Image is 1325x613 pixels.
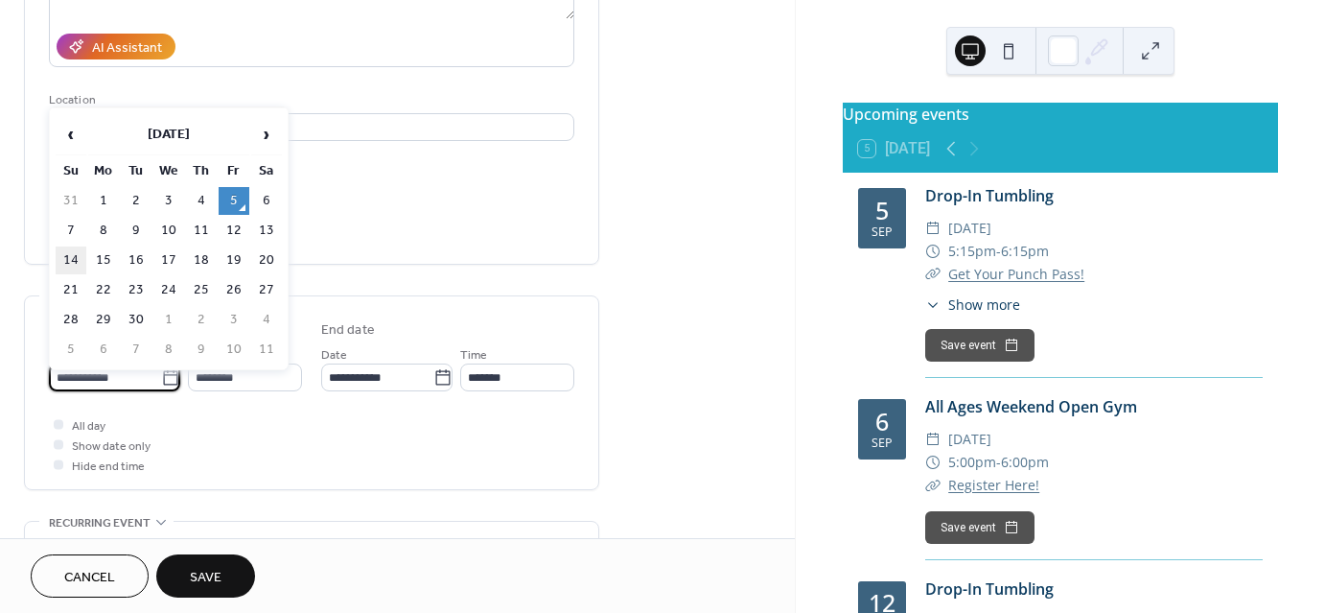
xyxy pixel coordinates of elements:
[948,476,1039,494] a: Register Here!
[64,568,115,588] span: Cancel
[31,554,149,598] button: Cancel
[121,276,151,304] td: 23
[121,247,151,274] td: 16
[186,247,217,274] td: 18
[251,306,282,334] td: 4
[1001,451,1049,474] span: 6:00pm
[948,240,996,263] span: 5:15pm
[219,187,249,215] td: 5
[219,157,249,185] th: Fr
[219,306,249,334] td: 3
[56,336,86,364] td: 5
[121,157,151,185] th: Tu
[872,226,893,239] div: Sep
[252,115,281,153] span: ›
[57,34,175,59] button: AI Assistant
[186,276,217,304] td: 25
[186,187,217,215] td: 4
[153,276,184,304] td: 24
[88,276,119,304] td: 22
[153,157,184,185] th: We
[49,513,151,533] span: Recurring event
[153,187,184,215] td: 3
[843,103,1278,126] div: Upcoming events
[186,217,217,245] td: 11
[153,336,184,364] td: 8
[925,185,1054,206] a: Drop-In Tumbling
[156,554,255,598] button: Save
[925,263,941,286] div: ​
[925,578,1054,600] a: Drop-In Tumbling
[56,187,86,215] td: 31
[121,187,151,215] td: 2
[88,336,119,364] td: 6
[251,336,282,364] td: 11
[56,247,86,274] td: 14
[948,265,1084,283] a: Get Your Punch Pass!
[925,240,941,263] div: ​
[321,320,375,341] div: End date
[996,451,1001,474] span: -
[153,217,184,245] td: 10
[251,157,282,185] th: Sa
[49,90,570,110] div: Location
[925,329,1034,362] button: Save event
[925,295,1020,315] button: ​Show more
[72,416,105,436] span: All day
[925,396,1137,417] a: All Ages Weekend Open Gym
[251,187,282,215] td: 6
[925,474,941,497] div: ​
[875,199,889,223] div: 5
[121,336,151,364] td: 7
[948,451,996,474] span: 5:00pm
[948,295,1020,315] span: Show more
[88,306,119,334] td: 29
[1001,240,1049,263] span: 6:15pm
[88,247,119,274] td: 15
[56,276,86,304] td: 21
[925,217,941,240] div: ​
[925,428,941,451] div: ​
[872,437,893,450] div: Sep
[948,217,991,240] span: [DATE]
[251,247,282,274] td: 20
[56,157,86,185] th: Su
[72,457,145,477] span: Hide end time
[948,428,991,451] span: [DATE]
[875,410,889,434] div: 6
[925,511,1034,544] button: Save event
[219,276,249,304] td: 26
[88,114,249,155] th: [DATE]
[190,568,221,588] span: Save
[56,306,86,334] td: 28
[57,115,85,153] span: ‹
[321,345,347,365] span: Date
[219,217,249,245] td: 12
[996,240,1001,263] span: -
[92,38,162,59] div: AI Assistant
[251,276,282,304] td: 27
[88,217,119,245] td: 8
[121,217,151,245] td: 9
[186,157,217,185] th: Th
[153,306,184,334] td: 1
[186,306,217,334] td: 2
[460,345,487,365] span: Time
[72,436,151,457] span: Show date only
[219,247,249,274] td: 19
[88,187,119,215] td: 1
[56,217,86,245] td: 7
[153,247,184,274] td: 17
[251,217,282,245] td: 13
[925,451,941,474] div: ​
[186,336,217,364] td: 9
[925,295,941,315] div: ​
[121,306,151,334] td: 30
[219,336,249,364] td: 10
[88,157,119,185] th: Mo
